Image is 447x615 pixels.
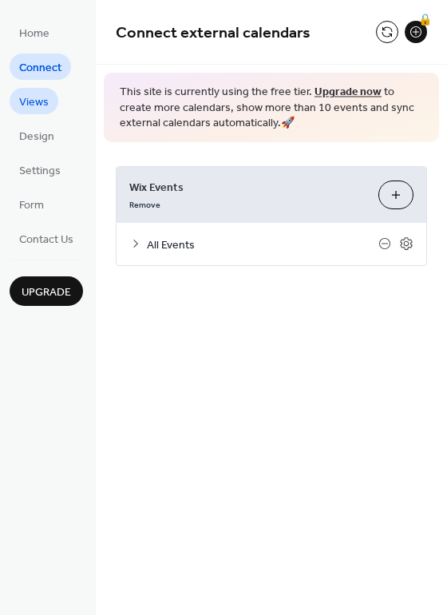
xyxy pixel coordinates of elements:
[129,179,366,196] span: Wix Events
[116,18,311,49] span: Connect external calendars
[314,81,382,103] a: Upgrade now
[10,122,64,149] a: Design
[10,19,59,46] a: Home
[19,94,49,111] span: Views
[19,197,44,214] span: Form
[129,199,160,210] span: Remove
[19,232,73,248] span: Contact Us
[10,88,58,114] a: Views
[10,157,70,183] a: Settings
[19,60,61,77] span: Connect
[10,276,83,306] button: Upgrade
[120,85,423,132] span: This site is currently using the free tier. to create more calendars, show more than 10 events an...
[10,191,53,217] a: Form
[10,54,71,80] a: Connect
[19,163,61,180] span: Settings
[147,236,378,253] span: All Events
[19,129,54,145] span: Design
[22,284,71,301] span: Upgrade
[10,225,83,252] a: Contact Us
[19,26,49,42] span: Home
